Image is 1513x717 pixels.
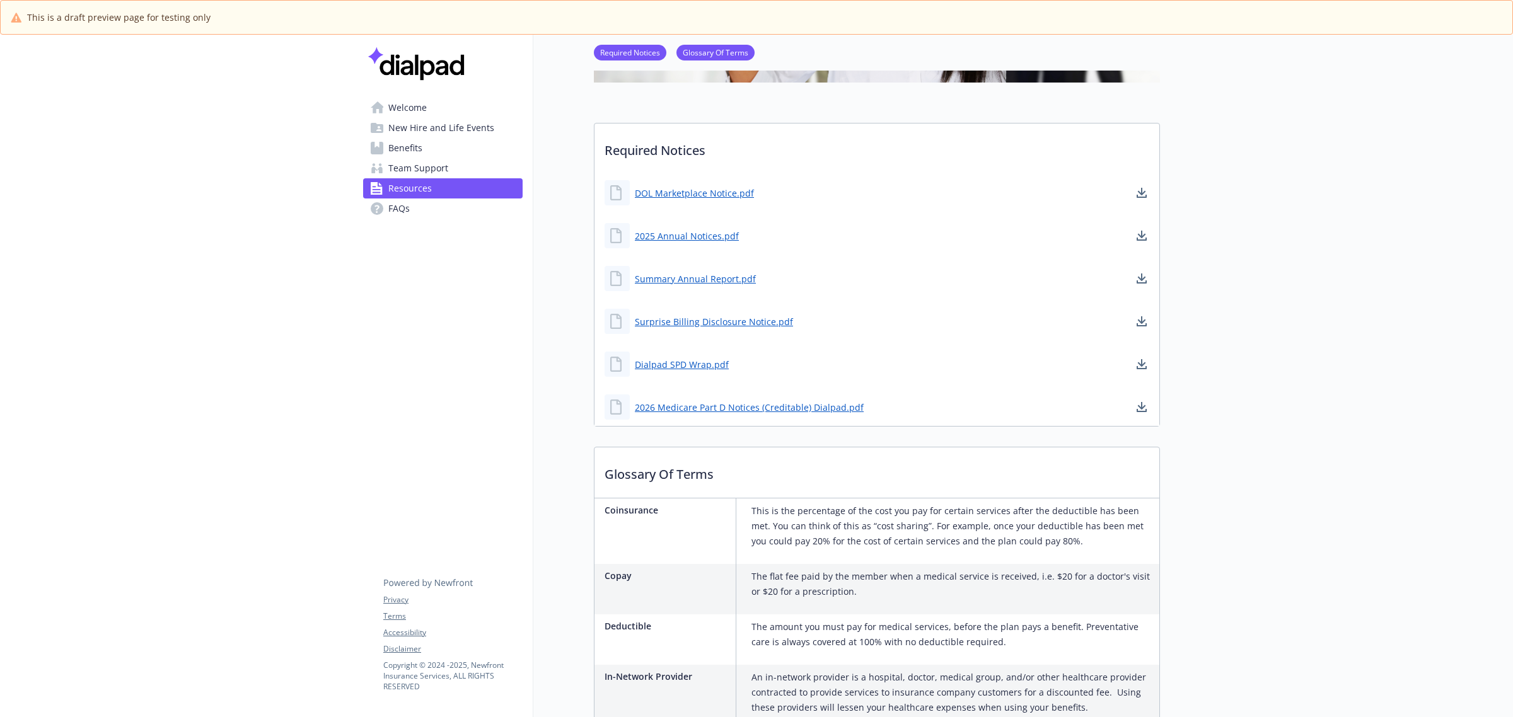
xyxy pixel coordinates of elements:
p: Required Notices [594,123,1159,170]
p: Glossary Of Terms [594,447,1159,494]
p: This is the percentage of the cost you pay for certain services after the deductible has been met... [751,503,1154,549]
a: download document [1134,271,1149,286]
span: New Hire and Life Events [388,118,494,138]
a: Required Notices [594,46,666,58]
a: Welcome [363,98,523,118]
a: 2026 Medicare Part D Notices (Creditable) Dialpad.pdf [635,401,864,414]
span: Welcome [388,98,427,118]
span: This is a draft preview page for testing only [27,11,211,24]
a: Accessibility [383,627,522,638]
a: 2025 Annual Notices.pdf [635,229,739,243]
p: An in-network provider is a hospital, doctor, medical group, and/or other healthcare provider con... [751,670,1154,715]
span: FAQs [388,198,410,219]
span: Benefits [388,138,422,158]
a: FAQs [363,198,523,219]
p: The amount you must pay for medical services, before the plan pays a benefit. Preventative care i... [751,619,1154,650]
a: Dialpad SPD Wrap.pdf [635,358,729,371]
a: Glossary Of Terms [676,46,755,58]
span: Resources [388,178,432,198]
a: Terms [383,611,522,622]
a: Surprise Billing Disclosure Notice.pdf [635,315,793,328]
p: Deductible [605,619,731,633]
a: Benefits [363,138,523,158]
p: In-Network Provider [605,670,731,683]
a: download document [1134,357,1149,372]
a: Resources [363,178,523,198]
a: Summary Annual Report.pdf [635,272,756,285]
p: Copyright © 2024 - 2025 , Newfront Insurance Services, ALL RIGHTS RESERVED [383,660,522,692]
a: New Hire and Life Events [363,118,523,138]
a: Team Support [363,158,523,178]
a: Disclaimer [383,643,522,655]
p: Copay [605,569,731,582]
a: DOL Marketplace Notice.pdf [635,186,754,200]
span: Team Support [388,158,448,178]
a: download document [1134,185,1149,200]
a: download document [1134,399,1149,415]
a: download document [1134,228,1149,243]
p: Coinsurance [605,503,731,517]
a: download document [1134,314,1149,329]
a: Privacy [383,594,522,605]
p: The flat fee paid by the member when a medical service is received, i.e. $20 for a doctor's visit... [751,569,1154,599]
